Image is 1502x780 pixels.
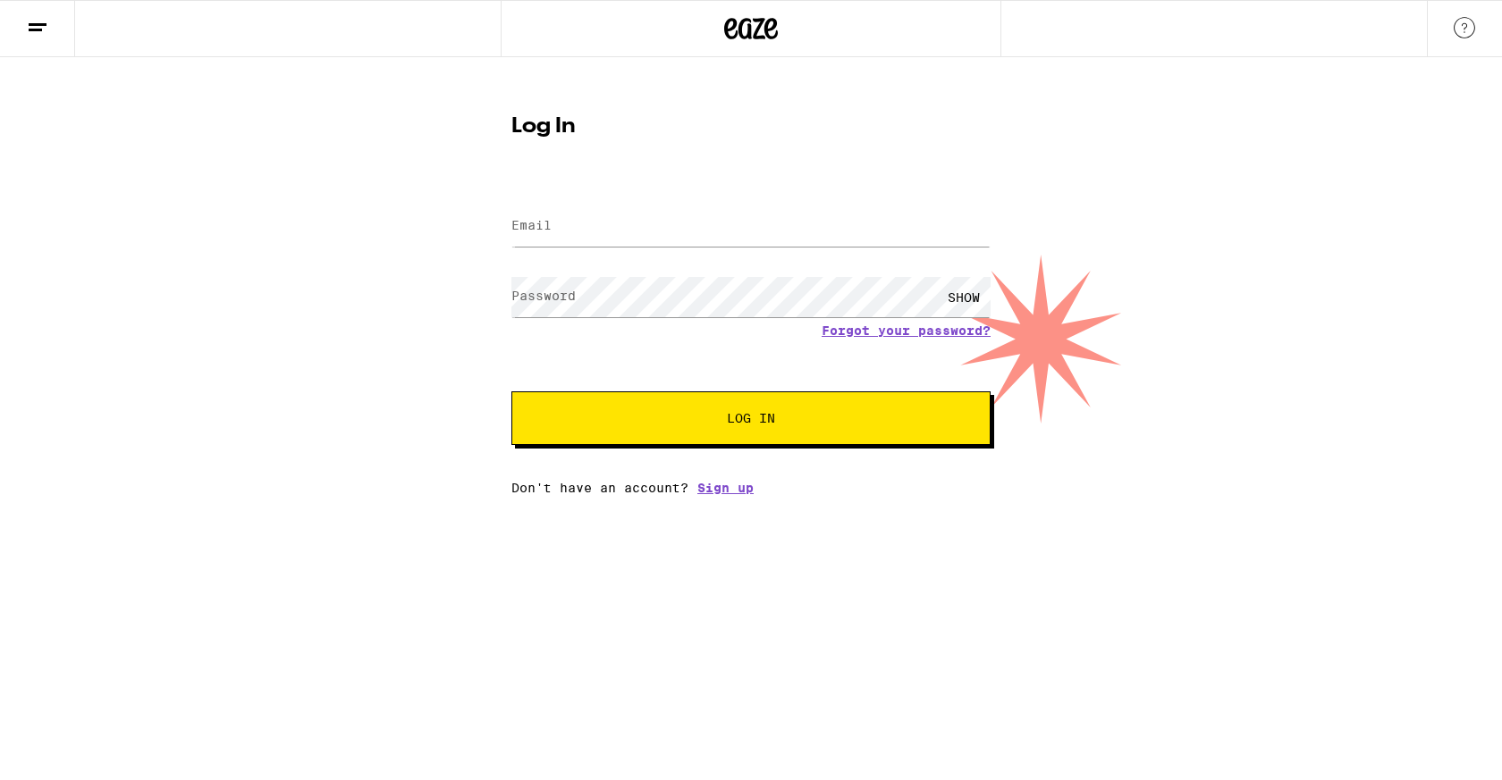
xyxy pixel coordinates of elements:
[697,481,754,495] a: Sign up
[822,323,991,338] a: Forgot your password?
[511,289,576,303] label: Password
[11,13,129,27] span: Hi. Need any help?
[511,116,991,138] h1: Log In
[511,391,991,445] button: Log In
[511,481,991,495] div: Don't have an account?
[511,206,991,247] input: Email
[511,218,552,232] label: Email
[937,277,991,317] div: SHOW
[727,412,775,424] span: Log In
